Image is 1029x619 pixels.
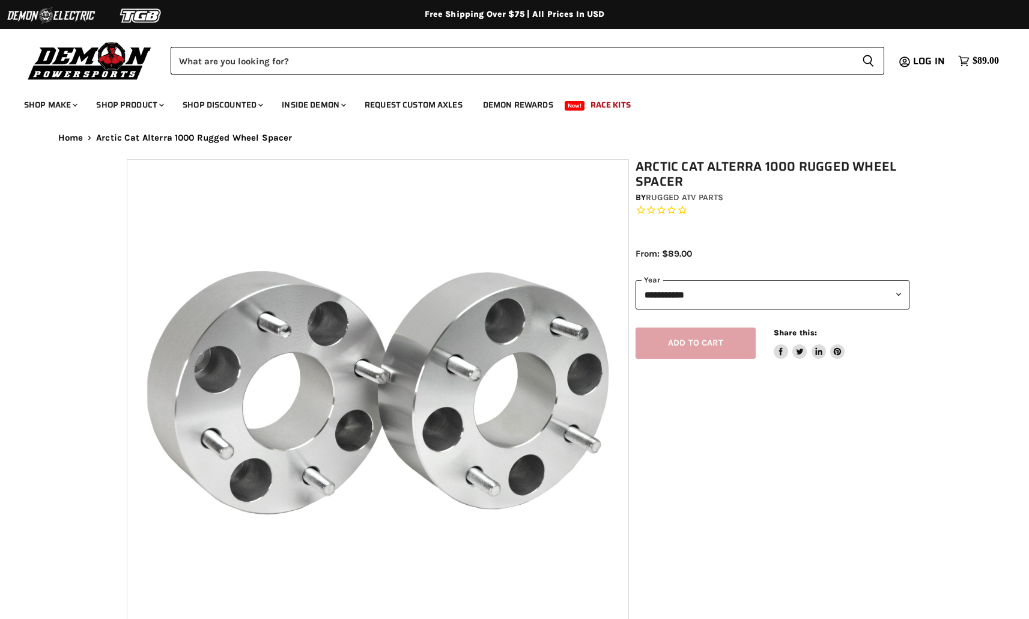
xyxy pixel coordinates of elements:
aside: Share this: [774,328,845,359]
a: Rugged ATV Parts [646,192,723,203]
img: TGB Logo 2 [96,4,186,27]
span: Rated 0.0 out of 5 stars 0 reviews [636,204,909,217]
a: $89.00 [952,52,1005,70]
span: Arctic Cat Alterra 1000 Rugged Wheel Spacer [96,133,292,143]
a: Shop Product [87,93,171,117]
nav: Breadcrumbs [34,133,995,143]
ul: Main menu [15,88,996,117]
span: $89.00 [973,55,999,67]
img: Demon Powersports [24,39,156,82]
a: Race Kits [581,93,640,117]
h1: Arctic Cat Alterra 1000 Rugged Wheel Spacer [636,159,909,189]
div: by [636,191,909,204]
span: Log in [913,53,945,69]
input: Search [171,47,852,75]
select: year [636,280,909,309]
form: Product [171,47,884,75]
a: Home [58,133,83,143]
a: Shop Make [15,93,85,117]
button: Search [852,47,884,75]
img: Demon Electric Logo 2 [6,4,96,27]
a: Inside Demon [273,93,353,117]
div: Free Shipping Over $75 | All Prices In USD [34,9,995,20]
span: From: $89.00 [636,248,692,259]
span: New! [565,101,585,111]
a: Demon Rewards [474,93,562,117]
a: Shop Discounted [174,93,270,117]
span: Share this: [774,328,817,337]
a: Log in [908,56,952,67]
a: Request Custom Axles [356,93,472,117]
